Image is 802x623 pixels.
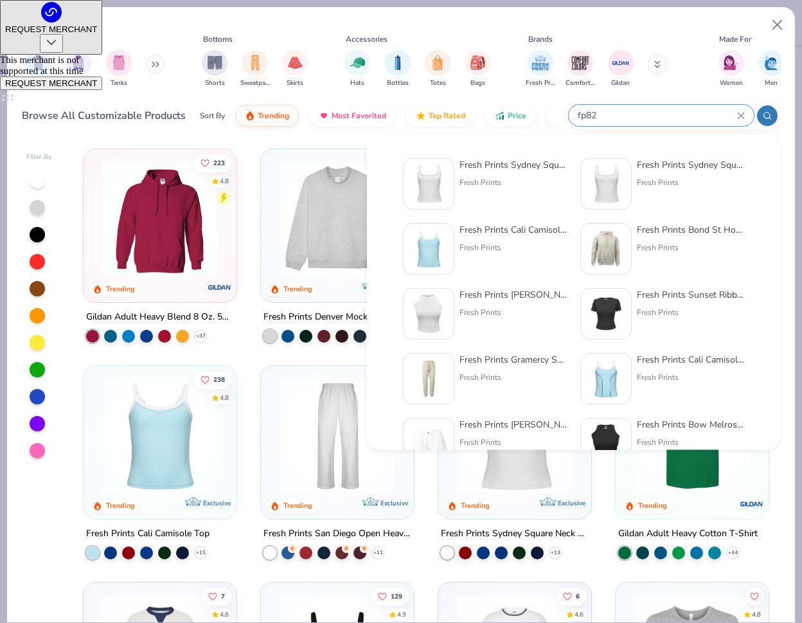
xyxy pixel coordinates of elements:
[576,593,580,599] span: 6
[380,498,408,507] span: Exclusive
[409,424,449,464] img: 6b792ad1-0a92-4c6c-867d-0a513d180b94
[578,379,705,493] img: 63ed7c8a-03b3-4701-9f69-be4b1adc9c5f
[576,108,737,123] input: Try "T-Shirt"
[727,548,737,556] span: + 44
[550,548,560,556] span: + 13
[397,609,406,619] div: 4.9
[409,164,449,204] img: 94a2aa95-cd2b-4983-969b-ecd512716e9a
[263,525,411,541] div: Fresh Prints San Diego Open Heavyweight Sweatpants
[401,379,528,493] img: cab69ba6-afd8-400d-8e2e-70f011a551d3
[745,587,763,605] button: Like
[459,177,567,188] div: Fresh Prints
[459,418,567,431] div: Fresh Prints [PERSON_NAME] Shorts
[319,111,329,121] img: most_fav.gif
[441,525,589,541] div: Fresh Prints Sydney Square Neck Tank Top
[203,498,231,507] span: Exclusive
[202,587,232,605] button: Like
[451,379,578,493] img: 94a2aa95-cd2b-4983-969b-ecd512716e9a
[309,105,396,127] button: Most Favorited
[429,111,465,121] span: Top Rated
[207,275,233,300] img: Gildan logo
[195,370,232,388] button: Like
[214,159,226,166] span: 223
[220,176,229,186] div: 4.8
[195,154,232,172] button: Like
[406,105,475,127] button: Top Rated
[556,111,566,121] img: flash.gif
[196,332,206,340] span: + 37
[575,609,584,619] div: 4.6
[637,353,745,366] div: Fresh Prints Cali Camisole with [PERSON_NAME]
[637,223,745,237] div: Fresh Prints Bond St Hoodie
[332,111,386,121] span: Most Favorited
[86,309,234,325] div: Gildan Adult Heavy Blend 8 Oz. 50/50 Hooded Sweatshirt
[586,164,626,204] img: 38347b0a-c013-4da9-8435-963b962c47ba
[220,393,229,402] div: 4.8
[459,372,567,383] div: Fresh Prints
[263,309,411,325] div: Fresh Prints Denver Mock Neck Heavyweight Sweatshirt
[274,162,401,276] img: f5d85501-0dbb-4ee4-b115-c08fa3845d83
[86,525,209,541] div: Fresh Prints Cali Camisole Top
[409,294,449,334] img: 72ba704f-09a2-4d3f-9e57-147d586207a1
[235,105,299,127] button: Trending
[637,307,745,318] div: Fresh Prints
[586,359,626,399] img: c9278497-07b0-4b89-88bf-435e93a5fff2
[618,525,758,541] div: Gildan Adult Heavy Cotton T-Shirt
[459,223,567,237] div: Fresh Prints Cali Camisole Top
[637,242,745,253] div: Fresh Prints
[637,372,745,383] div: Fresh Prints
[96,162,224,276] img: 01756b78-01f6-4cc6-8d8a-3c30c1a0c8ac
[391,593,402,599] span: 129
[628,379,756,493] img: db319196-8705-402d-8b46-62aaa07ed94f
[245,111,255,121] img: trending.gif
[96,379,224,493] img: a25d9891-da96-49f3-a35e-76288174bf3a
[459,158,567,172] div: Fresh Prints Sydney Square Neck Tank Top
[409,229,449,269] img: a25d9891-da96-49f3-a35e-76288174bf3a
[200,110,225,122] div: Sort By
[637,158,745,172] div: Fresh Prints Sydney Square Neck Tank Top with Bow
[371,587,409,605] button: Like
[586,294,626,334] img: 40ec2264-0ddb-4f40-bcee-9c983d372ad1
[637,288,745,302] div: Fresh Prints Sunset Ribbed T-shirt
[220,609,229,619] div: 4.6
[485,105,536,127] button: Price
[459,288,567,302] div: Fresh Prints [PERSON_NAME] Tank Top
[416,111,426,121] img: TopRated.gif
[222,593,226,599] span: 7
[637,177,745,188] div: Fresh Prints
[26,152,52,162] div: Filter By
[196,548,206,556] span: + 15
[637,418,745,431] div: Fresh Prints Bow Melrose Ribbed Tank Top
[557,587,586,605] button: Like
[373,548,383,556] span: + 11
[738,491,764,516] img: Gildan logo
[586,229,626,269] img: 8f478216-4029-45fd-9955-0c7f7b28c4ae
[459,242,567,253] div: Fresh Prints
[459,307,567,318] div: Fresh Prints
[508,111,526,121] span: Price
[637,437,745,448] div: Fresh Prints
[274,379,401,493] img: df5250ff-6f61-4206-a12c-24931b20f13c
[459,353,567,366] div: Fresh Prints Gramercy Sweats
[459,437,567,448] div: Fresh Prints
[558,498,585,507] span: Exclusive
[586,424,626,464] img: e2ff99b2-ffca-49d2-8b9b-c0ff5c09f7e4
[409,359,449,399] img: af831d54-ce8e-4f35-888c-41887917e7ba
[214,376,226,383] span: 238
[258,111,289,121] span: Trending
[752,609,761,619] div: 4.8
[22,108,186,123] div: Browse All Customizable Products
